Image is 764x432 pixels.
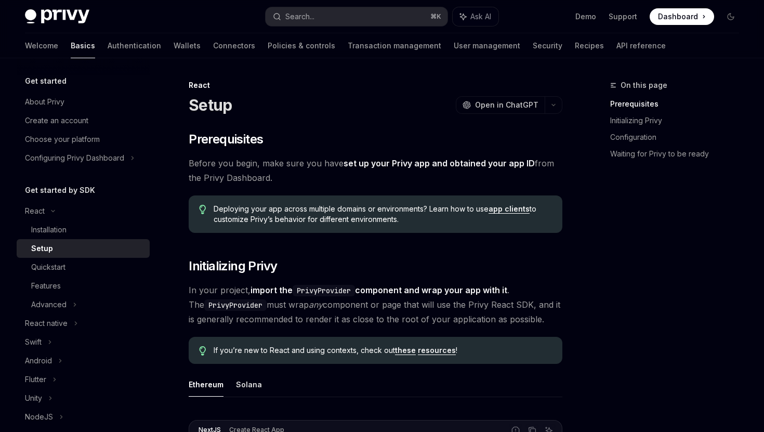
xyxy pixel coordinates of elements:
a: Create an account [17,111,150,130]
div: Swift [25,336,42,348]
a: Connectors [213,33,255,58]
div: Flutter [25,373,46,386]
span: Dashboard [658,11,698,22]
a: Demo [575,11,596,22]
button: Toggle dark mode [722,8,739,25]
span: Initializing Privy [189,258,277,274]
button: Solana [236,372,262,397]
div: Advanced [31,298,67,311]
a: Authentication [108,33,161,58]
a: Prerequisites [610,96,747,112]
a: set up your Privy app and obtained your app ID [344,158,535,169]
div: Create an account [25,114,88,127]
strong: import the component and wrap your app with it [251,285,507,295]
a: Transaction management [348,33,441,58]
a: Policies & controls [268,33,335,58]
div: Installation [31,224,67,236]
a: Dashboard [650,8,714,25]
a: Wallets [174,33,201,58]
span: Prerequisites [189,131,263,148]
button: Search...⌘K [266,7,447,26]
button: Open in ChatGPT [456,96,545,114]
a: About Privy [17,93,150,111]
a: Initializing Privy [610,112,747,129]
a: Recipes [575,33,604,58]
div: NodeJS [25,411,53,423]
span: If you’re new to React and using contexts, check out ! [214,345,552,356]
h5: Get started by SDK [25,184,95,197]
a: resources [418,346,456,355]
button: Ask AI [453,7,498,26]
img: dark logo [25,9,89,24]
div: Configuring Privy Dashboard [25,152,124,164]
em: any [309,299,323,310]
a: User management [454,33,520,58]
span: Ask AI [470,11,491,22]
div: Unity [25,392,42,404]
div: Quickstart [31,261,65,273]
code: PrivyProvider [204,299,267,311]
span: On this page [621,79,667,91]
a: Support [609,11,637,22]
div: React native [25,317,68,330]
a: API reference [616,33,666,58]
a: Setup [17,239,150,258]
h5: Get started [25,75,67,87]
span: Before you begin, make sure you have from the Privy Dashboard. [189,156,562,185]
a: app clients [489,204,530,214]
div: React [25,205,45,217]
span: Deploying your app across multiple domains or environments? Learn how to use to customize Privy’s... [214,204,552,225]
a: Configuration [610,129,747,146]
a: Quickstart [17,258,150,277]
h1: Setup [189,96,232,114]
div: Setup [31,242,53,255]
a: Features [17,277,150,295]
span: Open in ChatGPT [475,100,538,110]
button: Ethereum [189,372,223,397]
svg: Tip [199,346,206,356]
code: PrivyProvider [293,285,355,296]
a: Basics [71,33,95,58]
a: Security [533,33,562,58]
div: Choose your platform [25,133,100,146]
div: React [189,80,562,90]
span: ⌘ K [430,12,441,21]
a: Choose your platform [17,130,150,149]
div: Features [31,280,61,292]
a: Waiting for Privy to be ready [610,146,747,162]
div: About Privy [25,96,64,108]
div: Android [25,355,52,367]
div: Search... [285,10,314,23]
span: In your project, . The must wrap component or page that will use the Privy React SDK, and it is g... [189,283,562,326]
a: Welcome [25,33,58,58]
svg: Tip [199,205,206,214]
a: Installation [17,220,150,239]
a: these [395,346,416,355]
